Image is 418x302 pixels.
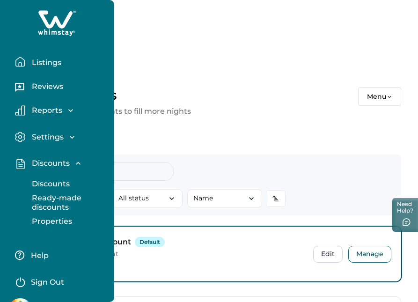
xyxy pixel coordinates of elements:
button: Help [15,246,98,265]
p: Settings [29,133,64,142]
p: Active • 0 properties [27,263,302,272]
p: Default RBO Host Discount [27,250,302,259]
p: Sign Out [31,278,64,287]
button: Menu [358,87,401,106]
span: Default [135,237,165,247]
p: Ready-made discounts [29,193,113,212]
button: Edit [313,246,343,263]
button: Reviews [15,79,107,97]
p: Reviews [29,82,63,91]
p: Discounts [29,179,70,189]
div: Discounts [15,175,107,231]
button: Settings [15,132,107,142]
p: Properties [29,217,72,226]
button: Reports [15,105,107,116]
button: Sign Out [15,272,98,291]
p: Help [28,251,49,260]
button: Manage [348,246,391,263]
p: Reports [29,106,62,115]
button: Properties [22,212,113,231]
button: Discounts [22,175,113,193]
p: Listings [29,58,61,67]
p: Discounts [29,159,70,168]
button: Discounts [15,158,107,169]
button: Ready-made discounts [22,193,113,212]
p: Set up automatic discounts to fill more nights [17,106,401,117]
button: Listings [15,52,107,71]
